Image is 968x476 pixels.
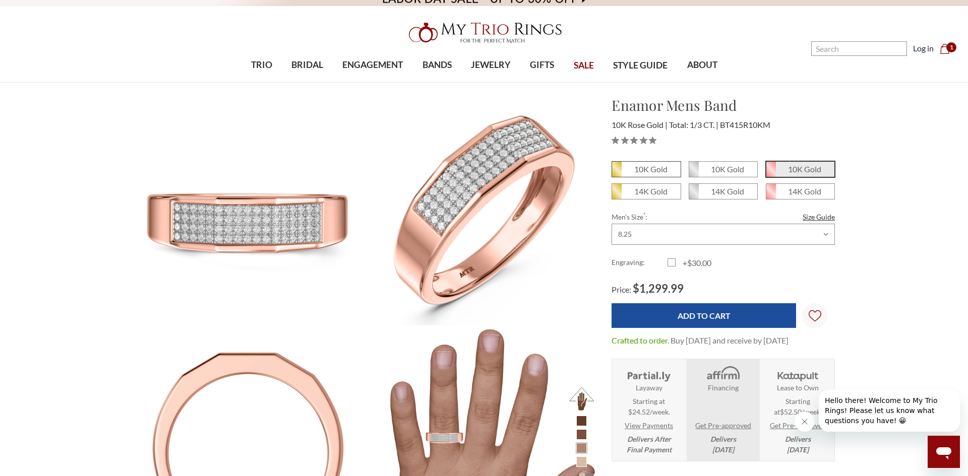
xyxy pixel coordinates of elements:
[695,420,751,431] a: Get Pre-approved
[764,396,831,417] span: Starting at .
[627,434,672,455] em: Delivers After Final Payment
[687,58,717,72] span: ABOUT
[710,434,736,455] em: Delivers
[134,95,364,325] img: Photo of Enamor 1/3 ct tw. Diamond Mens Band 10K Rose Gold [BT415RM]
[461,49,520,82] a: JEWELRY
[795,412,815,432] iframe: Cerrar mensaje
[333,49,412,82] a: ENGAGEMENT
[628,396,670,417] span: Starting at $24.52/week.
[766,162,834,177] span: 10K Rose Gold
[412,49,461,82] a: BANDS
[687,359,760,461] li: Affirm
[365,95,595,325] img: Photo of Enamor 1/3 ct tw. Diamond Mens Band 10K Rose Gold [BT415RM]
[802,303,827,328] a: Wish Lists
[257,82,267,83] button: submenu toggle
[537,82,547,83] button: submenu toggle
[432,82,442,83] button: submenu toggle
[669,120,718,129] span: Total: 1/3 CT.
[946,42,956,52] span: 1
[520,49,564,82] a: GIFTS
[780,407,820,416] span: $52.50/week
[712,445,734,454] span: [DATE]
[471,58,511,72] span: JEWELRY
[612,334,669,347] dt: Crafted to order.
[241,49,281,82] a: TRIO
[368,82,378,83] button: submenu toggle
[574,59,594,72] span: SALE
[612,212,835,222] label: Men's Size :
[787,445,809,454] span: [DATE]
[711,164,744,174] em: 10K Gold
[403,17,565,49] img: My Trio Rings
[281,17,687,49] a: My Trio Rings
[612,285,631,294] span: Price:
[634,186,668,196] em: 14K Gold
[788,164,821,174] em: 10K Gold
[612,257,668,269] label: Engraving:
[770,420,826,431] a: Get Pre-approved
[612,184,680,199] span: 14K Yellow Gold
[302,82,312,83] button: submenu toggle
[777,382,819,393] strong: Lease to Own
[636,382,662,393] strong: Layaway
[788,186,821,196] em: 14K Gold
[251,58,272,72] span: TRIO
[708,382,739,393] strong: Financing
[282,49,333,82] a: BRIDAL
[785,434,811,455] em: Delivers
[342,58,403,72] span: ENGAGEMENT
[811,41,907,56] input: Search and use arrows or TAB to navigate results
[291,58,323,72] span: BRIDAL
[671,334,789,347] dd: Buy [DATE] and receive by [DATE]
[625,365,672,382] img: Layaway
[530,58,554,72] span: GIFTS
[612,359,685,461] li: Layaway
[612,95,835,116] h1: Enamor Mens Band
[720,120,770,129] span: BT415R10KM
[634,164,668,174] em: 10K Gold
[612,303,796,328] input: Add to Cart
[612,162,680,177] span: 10K Yellow Gold
[700,365,747,382] img: Affirm
[940,44,950,54] svg: cart.cart_preview
[625,420,673,431] a: View Payments
[809,278,821,354] svg: Wish Lists
[774,365,821,382] img: Katapult
[633,282,684,295] span: $1,299.99
[940,42,956,54] a: Cart with 0 items
[761,359,834,461] li: Katapult
[689,162,757,177] span: 10K White Gold
[668,257,723,269] label: +$30.00
[697,82,707,83] button: submenu toggle
[603,49,677,82] a: STYLE GUIDE
[486,82,496,83] button: submenu toggle
[564,49,603,82] a: SALE
[803,212,835,222] a: Size Guide
[711,186,744,196] em: 14K Gold
[928,436,960,468] iframe: Botón para iniciar la ventana de mensajería
[613,59,668,72] span: STYLE GUIDE
[689,184,757,199] span: 14K White Gold
[766,184,834,199] span: 14K Rose Gold
[913,42,934,54] a: Log in
[612,120,668,129] span: 10K Rose Gold
[677,49,727,82] a: ABOUT
[819,389,960,432] iframe: Mensaje de la compañía
[422,58,452,72] span: BANDS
